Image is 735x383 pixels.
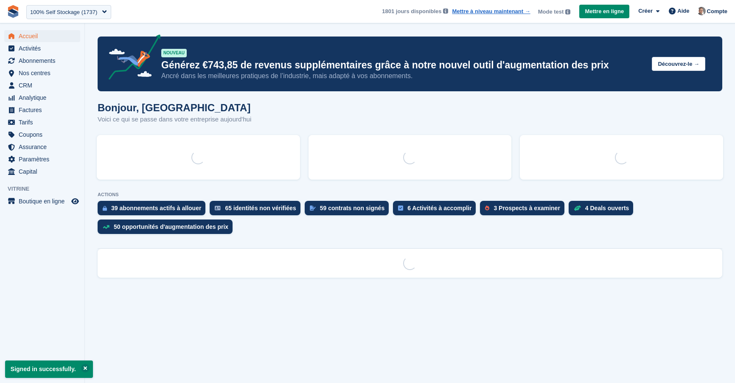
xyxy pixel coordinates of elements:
[19,67,70,79] span: Nos centres
[579,5,629,19] a: Mettre en ligne
[310,206,316,211] img: contract_signature_icon-13c848040528278c33f63329250d36e43548de30e8caae1d1a13099fd9432cc5.svg
[19,195,70,207] span: Boutique en ligne
[19,42,70,54] span: Activités
[19,166,70,177] span: Capital
[19,153,70,165] span: Paramètres
[70,196,80,206] a: Boutique d'aperçu
[5,360,93,378] p: Signed in successfully.
[19,141,70,153] span: Assurance
[480,201,568,220] a: 3 Prospects à examiner
[4,30,80,42] a: menu
[4,67,80,79] a: menu
[19,92,70,104] span: Analytique
[4,129,80,141] a: menu
[677,7,689,15] span: Aide
[697,7,706,15] img: Sebastien Bonnier
[574,205,581,211] img: deal-1b604bf984904fb50ccaf53a9ad4b4a5d6e5aea283cecdc64d6e3604feb123c2.svg
[4,141,80,153] a: menu
[19,30,70,42] span: Accueil
[19,104,70,116] span: Factures
[4,166,80,177] a: menu
[98,201,210,220] a: 39 abonnements actifs à allouer
[393,201,480,220] a: 6 Activités à accomplir
[19,79,70,91] span: CRM
[161,49,187,57] div: NOUVEAU
[320,205,384,211] div: 59 contrats non signés
[103,206,107,211] img: active_subscription_to_allocate_icon-d502201f5373d7db506a760aba3b589e785aa758c864c3986d89f69b8ff3...
[19,55,70,67] span: Abonnements
[215,206,221,211] img: verify_identity-adf6edd0f0f0b5bbfe63781bf79b02c33cf7c696d77639b501bdc392416b5a36.svg
[398,206,403,211] img: task-75834270c22a3079a89374b754ae025e5fb1db73e45f91037f5363f120a921f8.svg
[4,116,80,128] a: menu
[443,8,448,14] img: icon-info-grey-7440780725fd019a000dd9b08b2336e03edf1995a4989e88bcd33f0948082b44.svg
[210,201,304,220] a: 65 identités non vérifiées
[225,205,296,211] div: 65 identités non vérifiées
[4,153,80,165] a: menu
[114,223,228,230] div: 50 opportunités d'augmentation des prix
[4,79,80,91] a: menu
[7,5,20,18] img: stora-icon-8386f47178a22dfd0bd8f6a31ec36ba5ce8667c1dd55bd0f319d3a0aa187defe.svg
[98,115,251,124] p: Voici ce qui se passe dans votre entreprise aujourd'hui
[19,116,70,128] span: Tarifs
[30,8,97,17] div: 100% Self Stockage (1737)
[305,201,393,220] a: 59 contrats non signés
[452,7,530,16] a: Mettre à niveau maintenant →
[538,8,564,16] span: Mode test
[161,59,645,71] p: Générez €743,85 de revenus supplémentaires grâce à notre nouvel outil d'augmentation des prix
[638,7,653,15] span: Créer
[4,195,80,207] a: menu
[407,205,471,211] div: 6 Activités à accomplir
[569,201,638,220] a: 4 Deals ouverts
[111,205,201,211] div: 39 abonnements actifs à allouer
[585,7,624,16] span: Mettre en ligne
[4,42,80,54] a: menu
[103,225,109,229] img: price_increase_opportunities-93ffe204e8149a01c8c9dc8f82e8f89637d9d84a8eef4429ea346261dce0b2c0.svg
[707,7,727,16] span: Compte
[494,205,560,211] div: 3 Prospects à examiner
[585,205,629,211] div: 4 Deals ouverts
[4,55,80,67] a: menu
[98,102,251,113] h1: Bonjour, [GEOGRAPHIC_DATA]
[652,57,705,71] button: Découvrez-le →
[4,92,80,104] a: menu
[19,129,70,141] span: Coupons
[8,185,84,193] span: Vitrine
[382,7,441,16] span: 1801 jours disponibles
[161,71,645,81] p: Ancré dans les meilleures pratiques de l’industrie, mais adapté à vos abonnements.
[485,206,489,211] img: prospect-51fa495bee0391a8d652442698ab0144808aea92771e9ea1ae160a38d050c398.svg
[98,220,237,238] a: 50 opportunités d'augmentation des prix
[98,192,722,197] p: ACTIONS
[4,104,80,116] a: menu
[101,34,161,83] img: price-adjustments-announcement-icon-8257ccfd72463d97f412b2fc003d46551f7dbcb40ab6d574587a9cd5c0d94...
[565,9,570,14] img: icon-info-grey-7440780725fd019a000dd9b08b2336e03edf1995a4989e88bcd33f0948082b44.svg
